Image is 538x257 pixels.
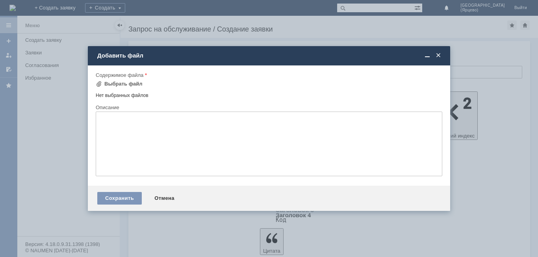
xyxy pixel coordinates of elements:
span: Закрыть [434,52,442,59]
div: Содержимое файла [96,73,441,78]
span: Свернуть (Ctrl + M) [423,52,431,59]
div: Выбрать файл [104,81,143,87]
div: Добавить файл [97,52,442,59]
div: Описание [96,105,441,110]
div: Нет выбранных файлов [96,89,442,99]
